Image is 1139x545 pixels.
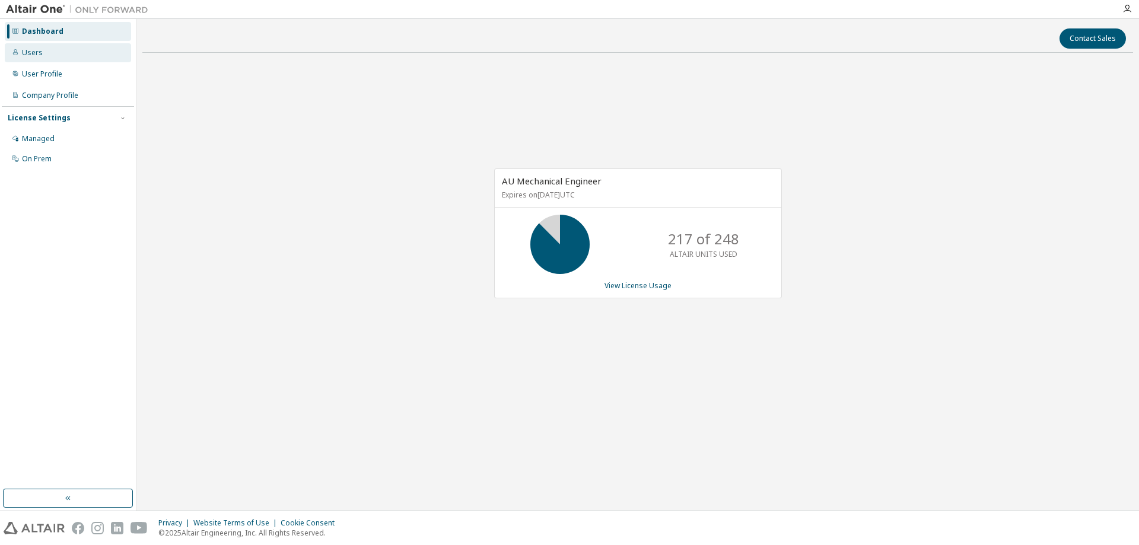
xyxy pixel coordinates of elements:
img: linkedin.svg [111,522,123,534]
a: View License Usage [605,281,672,291]
img: instagram.svg [91,522,104,534]
button: Contact Sales [1060,28,1126,49]
img: facebook.svg [72,522,84,534]
div: Company Profile [22,91,78,100]
img: Altair One [6,4,154,15]
div: Cookie Consent [281,518,342,528]
div: Users [22,48,43,58]
p: Expires on [DATE] UTC [502,190,771,200]
p: ALTAIR UNITS USED [670,249,737,259]
div: Managed [22,134,55,144]
p: © 2025 Altair Engineering, Inc. All Rights Reserved. [158,528,342,538]
div: Website Terms of Use [193,518,281,528]
span: AU Mechanical Engineer [502,175,602,187]
img: altair_logo.svg [4,522,65,534]
img: youtube.svg [131,522,148,534]
div: On Prem [22,154,52,164]
div: License Settings [8,113,71,123]
p: 217 of 248 [668,229,739,249]
div: Dashboard [22,27,63,36]
div: Privacy [158,518,193,528]
div: User Profile [22,69,62,79]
